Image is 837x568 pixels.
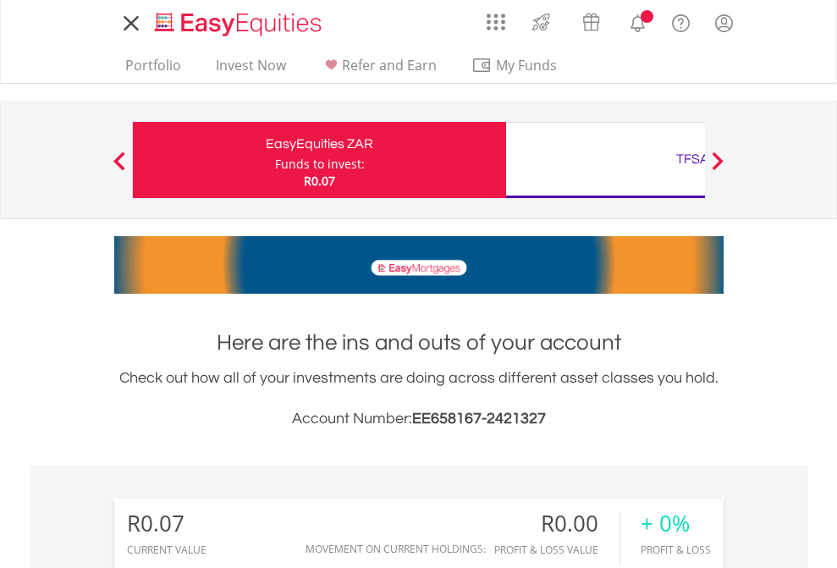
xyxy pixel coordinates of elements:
div: EasyEquities ZAR [143,132,496,156]
div: Funds to invest: [275,156,365,173]
a: My Profile [702,4,746,41]
span: EE658167-2421327 [412,411,546,427]
span: R0.07 [304,173,335,189]
a: Vouchers [566,4,616,36]
img: grid-menu-icon.svg [487,13,505,31]
a: Refer and Earn [314,57,443,83]
div: CURRENT VALUE [127,544,206,555]
h1: Here are the ins and outs of your account [114,328,724,358]
div: Movement on Current Holdings: [306,543,486,554]
div: R0.07 [127,511,206,536]
a: FAQ's and Support [659,4,702,38]
div: Check out how all of your investments are doing across different asset classes you hold. [114,367,724,431]
img: thrive-v2.svg [527,8,555,36]
span: Refer and Earn [342,56,437,74]
img: EasyMortage Promotion Banner [114,236,724,294]
a: Invest Now [209,57,293,83]
span: My Funds [471,54,582,76]
div: + 0% [641,511,711,536]
div: R0.00 [494,511,619,536]
div: Profit & Loss Value [494,544,619,555]
div: Profit & Loss [641,544,711,555]
img: vouchers-v2.svg [577,8,605,36]
a: Portfolio [118,57,188,83]
img: EasyEquities_Logo.png [151,10,328,38]
h3: Account Number: [114,407,724,431]
button: Next [701,160,735,177]
a: Home page [148,4,328,38]
a: Notifications [616,4,659,38]
a: AppsGrid [476,4,516,31]
button: Previous [102,160,136,177]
